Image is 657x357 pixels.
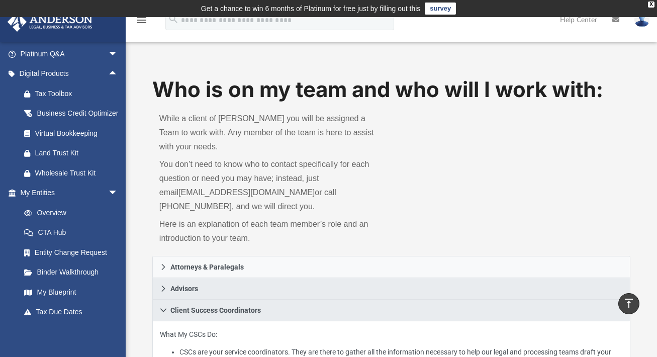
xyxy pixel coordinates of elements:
a: [EMAIL_ADDRESS][DOMAIN_NAME] [178,188,315,197]
a: survey [425,3,456,15]
div: Wholesale Trust Kit [35,167,121,180]
div: Tax Toolbox [35,87,121,100]
a: menu [136,19,148,26]
a: Land Trust Kit [14,143,133,163]
div: close [648,2,654,8]
span: Attorneys & Paralegals [170,263,244,271]
a: Wholesale Trust Kit [14,163,133,183]
i: vertical_align_top [623,297,635,309]
a: Digital Productsarrow_drop_up [7,64,133,84]
p: While a client of [PERSON_NAME] you will be assigned a Team to work with. Any member of the team ... [159,112,385,154]
a: Client Success Coordinators [152,300,630,321]
div: Get a chance to win 6 months of Platinum for free just by filling out this [201,3,421,15]
span: Advisors [170,285,198,292]
div: Virtual Bookkeeping [35,127,121,140]
a: Tax Due Dates [14,302,133,322]
i: menu [136,14,148,26]
span: arrow_drop_down [108,322,128,342]
i: search [168,14,179,25]
img: User Pic [634,13,649,27]
a: CTA Hub [14,223,133,243]
div: Business Credit Optimizer [35,107,121,120]
span: Client Success Coordinators [170,307,261,314]
a: My Blueprint [14,282,128,302]
p: Here is an explanation of each team member’s role and an introduction to your team. [159,217,385,245]
a: Advisors [152,278,630,300]
a: My Entitiesarrow_drop_down [7,183,133,203]
a: Binder Walkthrough [14,262,133,283]
span: arrow_drop_down [108,183,128,204]
a: Overview [14,203,133,223]
div: Land Trust Kit [35,147,121,159]
img: Anderson Advisors Platinum Portal [5,12,96,32]
h1: Who is on my team and who will I work with: [152,75,630,105]
a: My Anderson Teamarrow_drop_down [7,322,128,342]
span: arrow_drop_up [108,64,128,84]
a: Virtual Bookkeeping [14,123,133,143]
a: vertical_align_top [618,293,639,314]
a: Tax Toolbox [14,83,133,104]
a: Business Credit Optimizer [14,104,133,124]
span: arrow_drop_down [108,44,128,64]
p: You don’t need to know who to contact specifically for each question or need you may have; instea... [159,157,385,214]
a: Entity Change Request [14,242,133,262]
a: Attorneys & Paralegals [152,256,630,278]
a: Platinum Q&Aarrow_drop_down [7,44,133,64]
